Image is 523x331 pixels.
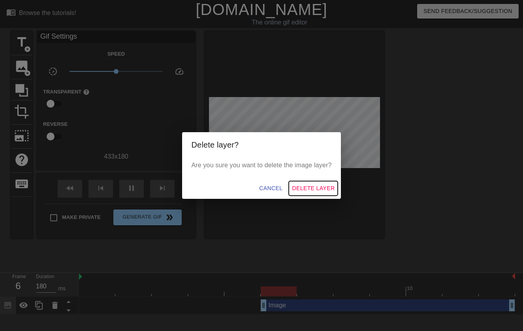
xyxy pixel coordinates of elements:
[192,138,332,151] h2: Delete layer?
[259,183,282,193] span: Cancel
[192,161,332,170] p: Are you sure you want to delete the image layer?
[256,181,286,196] button: Cancel
[289,181,338,196] button: Delete Layer
[292,183,335,193] span: Delete Layer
